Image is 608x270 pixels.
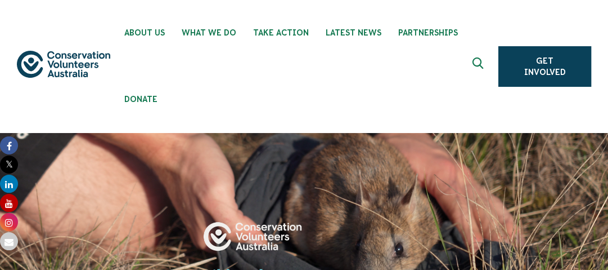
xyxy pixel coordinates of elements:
[472,57,487,76] span: Expand search box
[498,46,591,87] a: Get Involved
[326,28,381,37] span: Latest News
[182,28,236,37] span: What We Do
[398,28,458,37] span: Partnerships
[124,95,157,104] span: Donate
[253,28,309,37] span: Take Action
[124,28,165,37] span: About Us
[17,51,110,78] img: logo.svg
[466,53,493,80] button: Expand search box Close search box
